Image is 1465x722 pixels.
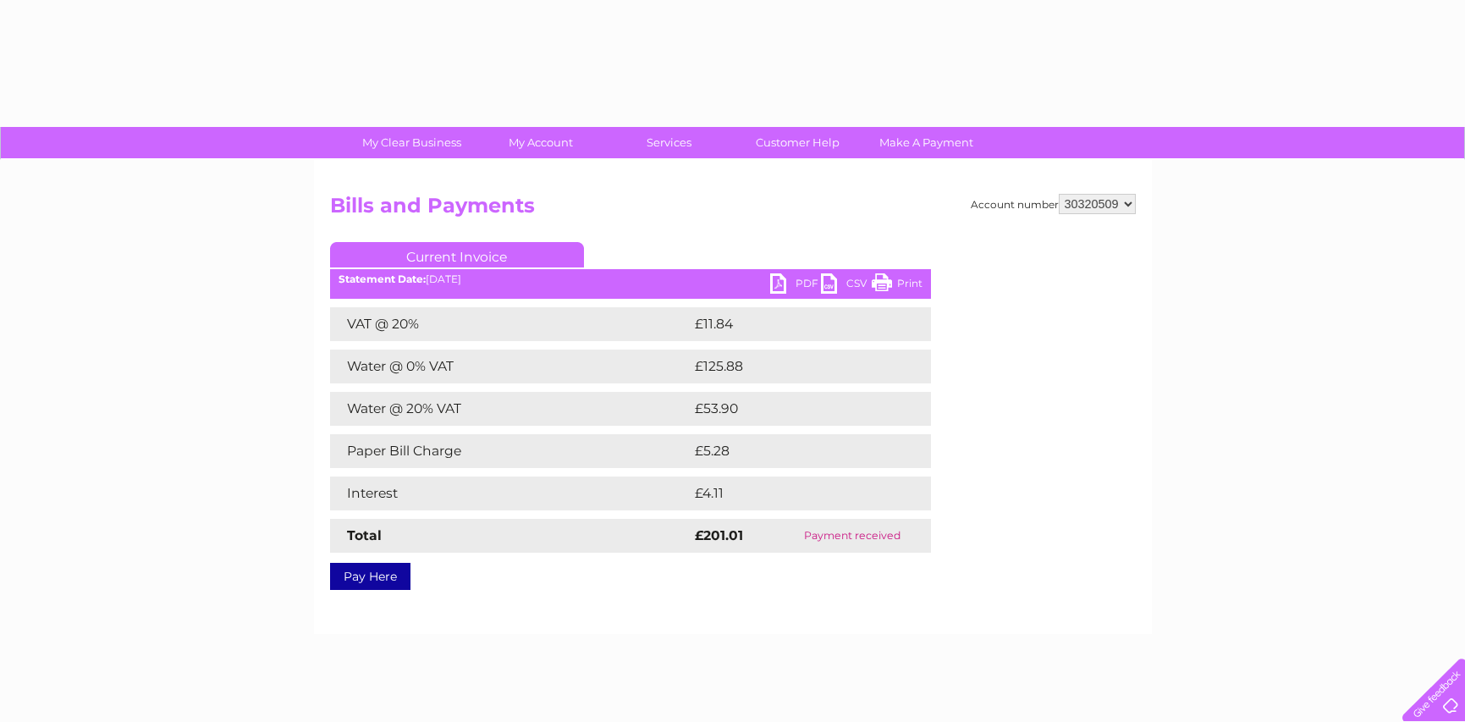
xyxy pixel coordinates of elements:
td: £4.11 [691,477,886,510]
a: Services [599,127,739,158]
a: CSV [821,273,872,298]
td: £5.28 [691,434,891,468]
a: Print [872,273,923,298]
td: Water @ 0% VAT [330,350,691,383]
a: My Clear Business [342,127,482,158]
td: Interest [330,477,691,510]
td: £53.90 [691,392,897,426]
td: £11.84 [691,307,894,341]
div: [DATE] [330,273,931,285]
h2: Bills and Payments [330,194,1136,226]
b: Statement Date: [339,273,426,285]
div: Account number [971,194,1136,214]
a: Customer Help [728,127,867,158]
td: VAT @ 20% [330,307,691,341]
a: PDF [770,273,821,298]
a: Current Invoice [330,242,584,267]
strong: £201.01 [695,527,743,543]
a: Make A Payment [856,127,996,158]
a: My Account [471,127,610,158]
strong: Total [347,527,382,543]
td: Paper Bill Charge [330,434,691,468]
td: £125.88 [691,350,900,383]
td: Payment received [774,519,930,553]
a: Pay Here [330,563,410,590]
td: Water @ 20% VAT [330,392,691,426]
